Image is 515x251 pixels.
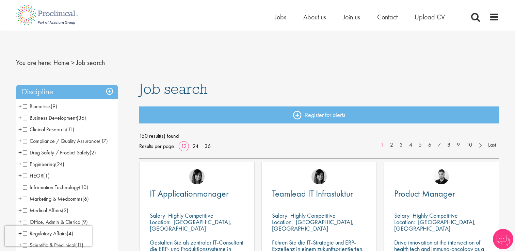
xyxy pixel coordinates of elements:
span: Teamlead IT Infrastuktur [272,188,353,199]
img: Chatbot [493,229,513,249]
span: Compliance / Quality Assurance [23,137,99,145]
span: (36) [77,114,86,121]
span: Business Development [23,114,77,121]
a: 1 [377,141,387,149]
span: (9) [51,103,57,110]
span: + [18,159,22,169]
span: Clinical Research [23,126,66,133]
a: 3 [396,141,406,149]
a: Last [485,141,499,149]
span: + [18,124,22,134]
span: Job search [139,80,208,98]
a: IT Applicationmanager [150,189,244,198]
span: Biometrics [23,103,57,110]
a: 5 [415,141,425,149]
a: Jobs [275,13,286,21]
span: Marketing & Medcomms [23,195,82,202]
span: Salary [272,212,287,219]
span: Drug Safety / Product Safety [23,149,90,156]
a: breadcrumb link [53,58,69,67]
span: + [18,113,22,123]
a: 10 [463,141,476,149]
a: Upload CV [415,13,445,21]
span: Job search [76,58,105,67]
span: (1) [43,172,50,179]
span: Office, Admin & Clerical [23,218,81,225]
a: Teamlead IT Infrastuktur [272,189,366,198]
span: You are here: [16,58,52,67]
span: HEOR [23,172,43,179]
span: (10) [79,184,88,191]
span: (3) [62,207,68,214]
span: + [18,170,22,181]
a: 36 [202,143,213,150]
span: Salary [150,212,165,219]
span: Results per page [139,141,174,151]
p: Highly Competitive [413,212,458,219]
a: 24 [190,143,201,150]
span: Medical Affairs [23,207,68,214]
a: 6 [425,141,435,149]
span: (6) [82,195,89,202]
span: IT Applicationmanager [150,188,229,199]
span: Office, Admin & Clerical [23,218,88,225]
span: (24) [55,161,64,168]
span: + [18,136,22,146]
span: Biometrics [23,103,51,110]
span: 150 result(s) found [139,131,499,141]
span: Information Technology [23,184,88,191]
a: Join us [343,13,360,21]
h3: Discipline [16,85,118,99]
span: (17) [99,137,108,145]
p: [GEOGRAPHIC_DATA], [GEOGRAPHIC_DATA] [150,218,231,232]
span: Salary [394,212,409,219]
p: [GEOGRAPHIC_DATA], [GEOGRAPHIC_DATA] [272,218,354,232]
p: Highly Competitive [168,212,213,219]
span: (2) [90,149,96,156]
span: Medical Affairs [23,207,62,214]
span: Engineering [23,161,64,168]
span: Product Manager [394,188,455,199]
img: Tesnim Chagklil [189,169,205,184]
span: Compliance / Quality Assurance [23,137,108,145]
span: Engineering [23,161,55,168]
span: + [18,217,22,227]
span: + [18,101,22,111]
span: Location: [150,218,171,226]
img: Anderson Maldonado [434,169,449,184]
a: 12 [179,143,189,150]
span: (11) [66,126,74,133]
span: HEOR [23,172,50,179]
span: Clinical Research [23,126,74,133]
span: Location: [272,218,293,226]
img: Tesnim Chagklil [311,169,327,184]
a: About us [303,13,326,21]
span: Drug Safety / Product Safety [23,149,96,156]
span: Marketing & Medcomms [23,195,89,202]
a: 9 [453,141,463,149]
a: Register for alerts [139,106,499,123]
span: > [71,58,75,67]
a: 7 [434,141,444,149]
a: 2 [387,141,397,149]
span: + [18,147,22,157]
a: 8 [444,141,454,149]
span: (9) [81,218,88,225]
span: Location: [394,218,415,226]
span: + [18,194,22,204]
a: Product Manager [394,189,488,198]
p: Highly Competitive [290,212,336,219]
p: [GEOGRAPHIC_DATA], [GEOGRAPHIC_DATA] [394,218,476,232]
iframe: reCAPTCHA [5,226,92,246]
span: Business Development [23,114,86,121]
span: + [18,205,22,215]
a: Contact [377,13,398,21]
